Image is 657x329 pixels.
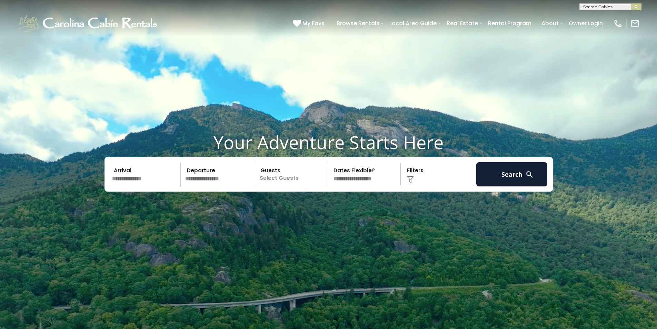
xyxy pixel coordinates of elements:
[407,176,414,183] img: filter--v1.png
[630,19,640,28] img: mail-regular-white.png
[525,170,534,179] img: search-regular-white.png
[256,162,327,186] p: Select Guests
[538,17,562,29] a: About
[302,19,325,28] span: My Favs
[485,17,535,29] a: Rental Program
[5,132,652,153] h1: Your Adventure Starts Here
[443,17,481,29] a: Real Estate
[17,13,160,34] img: White-1-1-2.png
[565,17,606,29] a: Owner Login
[333,17,383,29] a: Browse Rentals
[476,162,548,186] button: Search
[386,17,440,29] a: Local Area Guide
[613,19,623,28] img: phone-regular-white.png
[293,19,326,28] a: My Favs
